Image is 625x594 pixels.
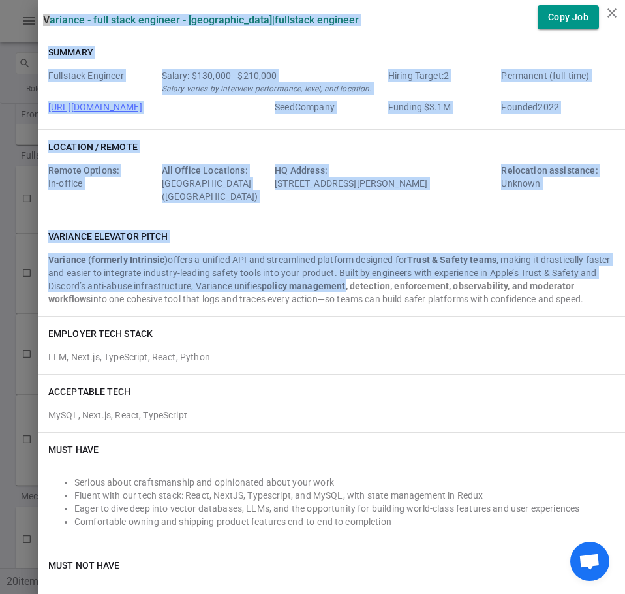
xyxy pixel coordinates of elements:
span: Employer Founding [388,101,496,114]
span: HQ Address: [275,165,328,176]
span: LLM, Next.js, TypeScript, React, Python [48,352,210,362]
h6: Must Have [48,443,99,456]
div: [GEOGRAPHIC_DATA] ([GEOGRAPHIC_DATA]) [162,164,270,203]
span: Relocation assistance: [501,165,598,176]
li: Comfortable owning and shipping product features end-to-end to completion [74,515,615,528]
span: Job Type [501,69,609,95]
span: Company URL [48,101,269,114]
span: Roles [48,69,157,95]
label: Variance - Full Stack Engineer - [GEOGRAPHIC_DATA] | Fullstack Engineer [43,14,359,26]
i: Salary varies by interview performance, level, and location. [162,84,372,93]
a: [URL][DOMAIN_NAME] [48,102,142,112]
h6: Location / Remote [48,140,138,153]
h6: Must NOT Have [48,559,119,572]
h6: ACCEPTABLE TECH [48,385,131,398]
div: Open chat [570,542,609,581]
strong: policy management, detection, enforcement, observability, and moderator workflows [48,281,575,304]
h6: Variance elevator pitch [48,230,168,243]
h6: EMPLOYER TECH STACK [48,327,153,340]
strong: Trust & Safety teams [407,255,496,265]
div: In-office [48,164,157,203]
span: Employer Founded [501,101,609,114]
h6: Summary [48,46,93,59]
button: Copy Job [538,5,599,29]
div: [STREET_ADDRESS][PERSON_NAME] [275,164,496,203]
strong: Variance (formerly Intrinsic) [48,255,168,265]
span: All Office Locations: [162,165,248,176]
li: Fluent with our tech stack: React, NextJS, Typescript, and MySQL, with state management in Redux [74,489,615,502]
div: offers a unified API and streamlined platform designed for , making it drastically faster and eas... [48,253,615,305]
li: Eager to dive deep into vector databases, LLMs, and the opportunity for building world-class feat... [74,502,615,515]
span: Hiring Target [388,69,496,95]
span: Employer Stage e.g. Series A [275,101,383,114]
div: MySQL, Next.js, React, TypeScript [48,403,615,422]
span: Remote Options: [48,165,119,176]
li: Serious about craftsmanship and opinionated about your work [74,476,615,489]
div: Salary Range [162,69,383,82]
i: close [604,5,620,21]
div: Unknown [501,164,609,203]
